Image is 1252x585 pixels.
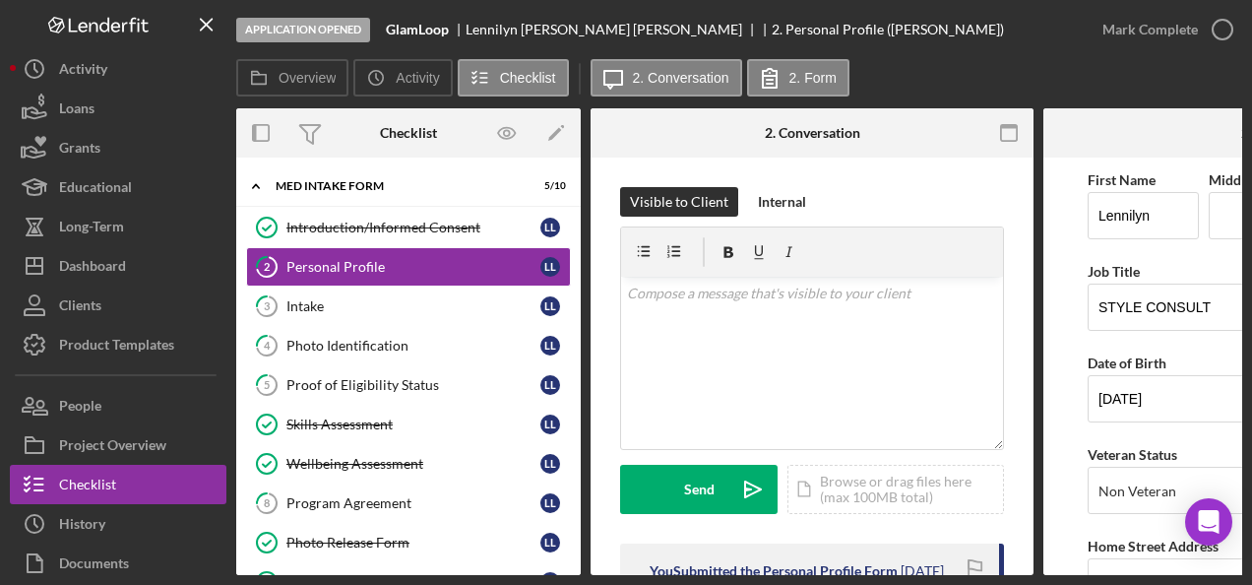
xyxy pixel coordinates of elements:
[10,167,226,207] button: Educational
[789,70,837,86] label: 2. Form
[10,49,226,89] button: Activity
[748,187,816,217] button: Internal
[540,296,560,316] div: L L
[620,465,778,514] button: Send
[236,59,348,97] button: Overview
[246,523,571,562] a: Photo Release FormLL
[286,220,540,235] div: Introduction/Informed Consent
[59,386,101,430] div: People
[276,180,517,192] div: MED Intake Form
[458,59,569,97] button: Checklist
[264,260,270,273] tspan: 2
[59,167,132,212] div: Educational
[1102,10,1198,49] div: Mark Complete
[286,535,540,551] div: Photo Release Form
[1185,498,1232,546] div: Open Intercom Messenger
[10,128,226,167] button: Grants
[246,405,571,444] a: Skills AssessmentLL
[286,456,540,472] div: Wellbeing Assessment
[540,454,560,474] div: L L
[466,22,759,37] div: Lennilyn [PERSON_NAME] [PERSON_NAME]
[500,70,556,86] label: Checklist
[10,89,226,128] button: Loans
[540,493,560,513] div: L L
[1088,263,1140,280] label: Job Title
[650,563,898,579] div: You Submitted the Personal Profile Form
[264,299,270,312] tspan: 3
[396,70,439,86] label: Activity
[59,325,174,369] div: Product Templates
[286,298,540,314] div: Intake
[540,533,560,552] div: L L
[747,59,849,97] button: 2. Form
[1088,355,1166,371] label: Date of Birth
[765,125,860,141] div: 2. Conversation
[633,70,729,86] label: 2. Conversation
[59,128,100,172] div: Grants
[59,49,107,94] div: Activity
[246,444,571,484] a: Wellbeing AssessmentLL
[1088,538,1219,554] label: Home Street Address
[591,59,742,97] button: 2. Conversation
[10,504,226,544] button: History
[246,208,571,247] a: Introduction/Informed ConsentLL
[10,325,226,364] button: Product Templates
[10,286,226,325] button: Clients
[59,207,124,251] div: Long-Term
[286,417,540,432] div: Skills Assessment
[10,425,226,465] button: Project Overview
[10,465,226,504] button: Checklist
[540,218,560,237] div: L L
[540,336,560,356] div: L L
[59,504,105,549] div: History
[279,70,336,86] label: Overview
[380,125,437,141] div: Checklist
[772,22,1004,37] div: 2. Personal Profile ([PERSON_NAME])
[540,257,560,277] div: L L
[10,386,226,425] button: People
[10,246,226,286] button: Dashboard
[1098,484,1176,499] div: Non Veteran
[620,187,738,217] button: Visible to Client
[901,563,944,579] time: 2025-09-18 17:03
[630,187,728,217] div: Visible to Client
[10,207,226,246] button: Long-Term
[59,465,116,509] div: Checklist
[286,377,540,393] div: Proof of Eligibility Status
[264,339,271,352] tspan: 4
[286,259,540,275] div: Personal Profile
[10,544,226,583] button: Documents
[246,484,571,523] a: 8Program AgreementLL
[1083,10,1242,49] button: Mark Complete
[531,180,566,192] div: 5 / 10
[264,378,270,391] tspan: 5
[1088,171,1156,188] label: First Name
[246,326,571,365] a: 4Photo IdentificationLL
[540,415,560,434] div: L L
[59,246,126,291] div: Dashboard
[246,365,571,405] a: 5Proof of Eligibility StatusLL
[59,89,94,133] div: Loans
[264,496,270,509] tspan: 8
[540,375,560,395] div: L L
[386,22,449,37] b: GlamLoop
[286,495,540,511] div: Program Agreement
[758,187,806,217] div: Internal
[246,247,571,287] a: 2Personal ProfileLL
[246,287,571,326] a: 3IntakeLL
[353,59,452,97] button: Activity
[286,338,540,354] div: Photo Identification
[59,286,101,330] div: Clients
